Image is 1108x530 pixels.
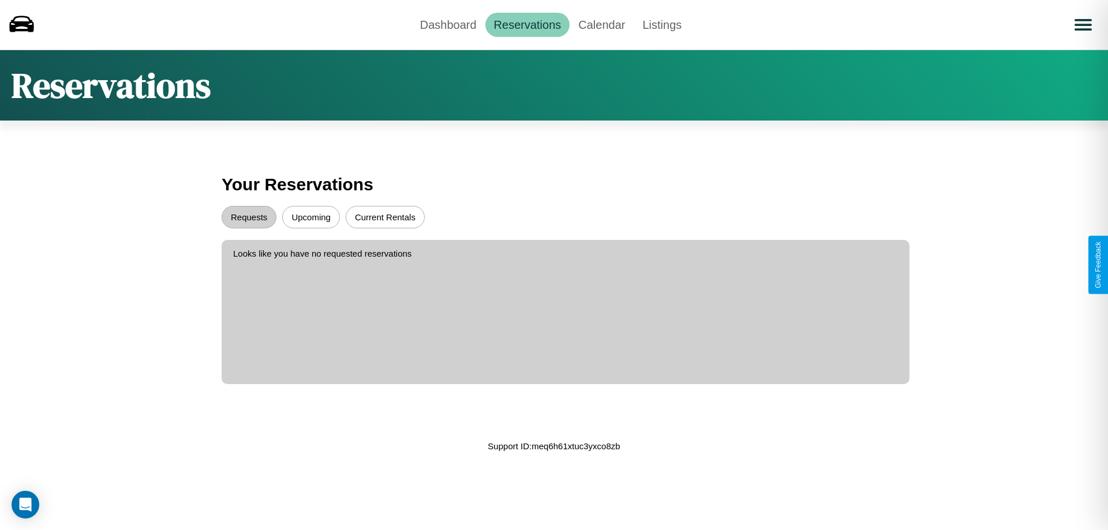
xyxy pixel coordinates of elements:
[222,169,886,200] h3: Your Reservations
[346,206,425,228] button: Current Rentals
[488,438,620,454] p: Support ID: meq6h61xtuc3yxco8zb
[12,491,39,518] div: Open Intercom Messenger
[282,206,340,228] button: Upcoming
[222,206,276,228] button: Requests
[634,13,690,37] a: Listings
[1094,242,1102,288] div: Give Feedback
[233,246,898,261] p: Looks like you have no requested reservations
[570,13,634,37] a: Calendar
[485,13,570,37] a: Reservations
[411,13,485,37] a: Dashboard
[12,62,211,109] h1: Reservations
[1067,9,1099,41] button: Open menu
